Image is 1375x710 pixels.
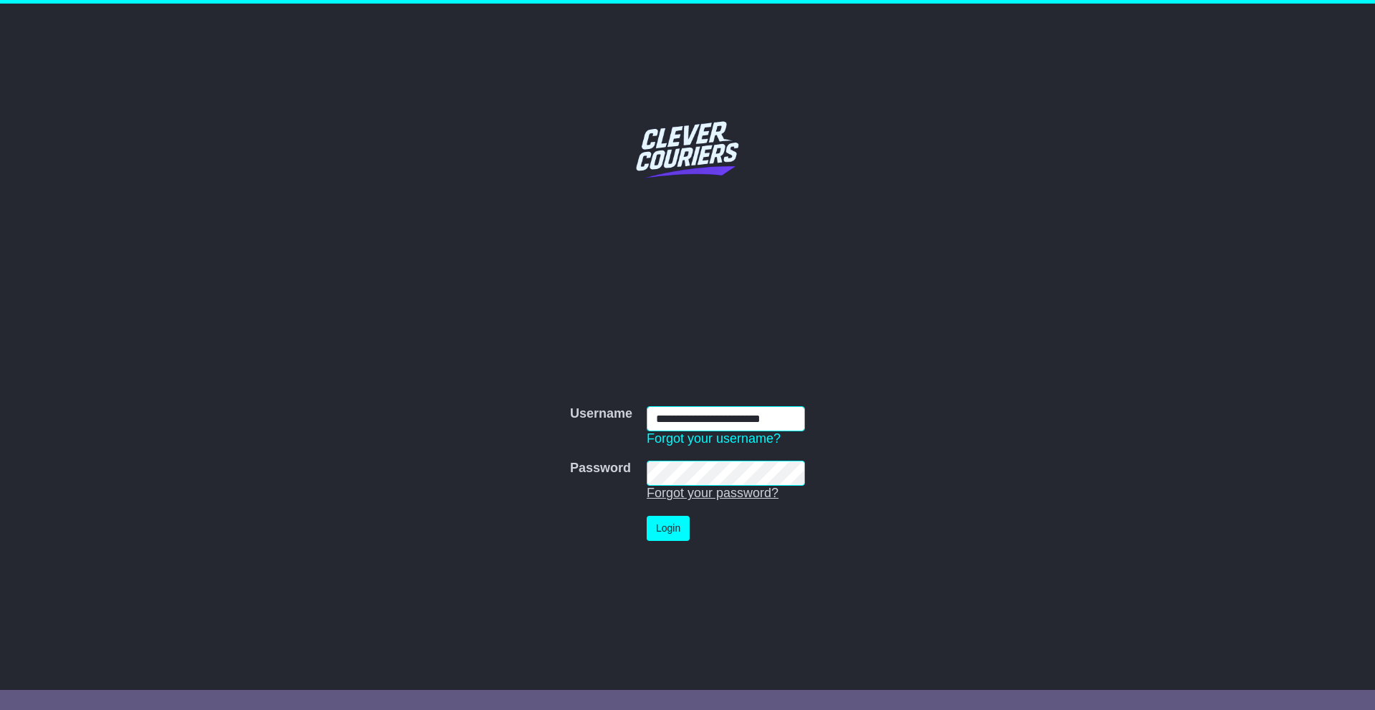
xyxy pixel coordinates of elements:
button: Login [647,516,690,541]
label: Username [570,406,632,422]
a: Forgot your password? [647,486,778,500]
a: Forgot your username? [647,431,781,446]
label: Password [570,461,631,476]
img: Clever Couriers [627,88,748,210]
